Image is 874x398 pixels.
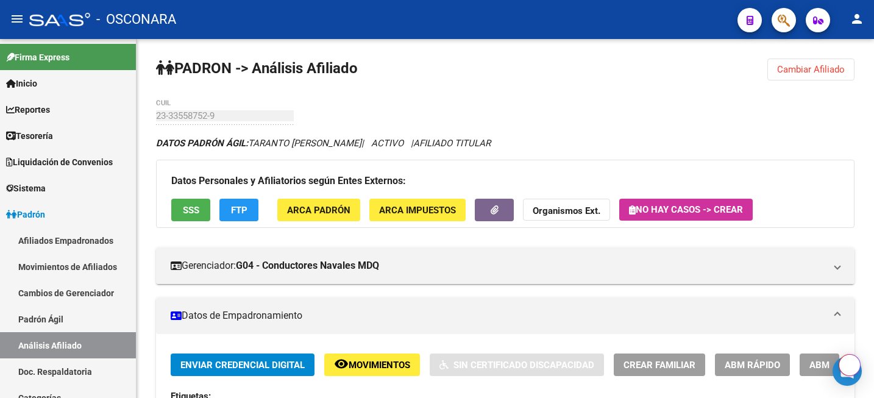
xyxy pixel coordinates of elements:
[334,357,349,371] mat-icon: remove_red_eye
[6,155,113,169] span: Liquidación de Convenios
[619,199,753,221] button: No hay casos -> Crear
[287,205,350,216] span: ARCA Padrón
[6,182,46,195] span: Sistema
[715,354,790,376] button: ABM Rápido
[800,354,839,376] button: ABM
[180,360,305,371] span: Enviar Credencial Digital
[6,51,69,64] span: Firma Express
[171,259,825,272] mat-panel-title: Gerenciador:
[171,199,210,221] button: SSS
[523,199,610,221] button: Organismos Ext.
[777,64,845,75] span: Cambiar Afiliado
[277,199,360,221] button: ARCA Padrón
[236,259,379,272] strong: G04 - Conductores Navales MDQ
[629,204,743,215] span: No hay casos -> Crear
[379,205,456,216] span: ARCA Impuestos
[171,172,839,190] h3: Datos Personales y Afiliatorios según Entes Externos:
[614,354,705,376] button: Crear Familiar
[850,12,864,26] mat-icon: person
[183,205,199,216] span: SSS
[156,138,491,149] i: | ACTIVO |
[156,138,248,149] strong: DATOS PADRÓN ÁGIL:
[156,247,854,284] mat-expansion-panel-header: Gerenciador:G04 - Conductores Navales MDQ
[156,297,854,334] mat-expansion-panel-header: Datos de Empadronamiento
[171,309,825,322] mat-panel-title: Datos de Empadronamiento
[533,205,600,216] strong: Organismos Ext.
[219,199,258,221] button: FTP
[349,360,410,371] span: Movimientos
[809,360,830,371] span: ABM
[369,199,466,221] button: ARCA Impuestos
[10,12,24,26] mat-icon: menu
[767,59,854,80] button: Cambiar Afiliado
[413,138,491,149] span: AFILIADO TITULAR
[171,354,314,376] button: Enviar Credencial Digital
[96,6,176,33] span: - OSCONARA
[6,129,53,143] span: Tesorería
[156,60,358,77] strong: PADRON -> Análisis Afiliado
[231,205,247,216] span: FTP
[725,360,780,371] span: ABM Rápido
[6,77,37,90] span: Inicio
[324,354,420,376] button: Movimientos
[156,138,361,149] span: TARANTO [PERSON_NAME]
[833,357,862,386] div: Open Intercom Messenger
[6,103,50,116] span: Reportes
[453,360,594,371] span: Sin Certificado Discapacidad
[430,354,604,376] button: Sin Certificado Discapacidad
[6,208,45,221] span: Padrón
[624,360,695,371] span: Crear Familiar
